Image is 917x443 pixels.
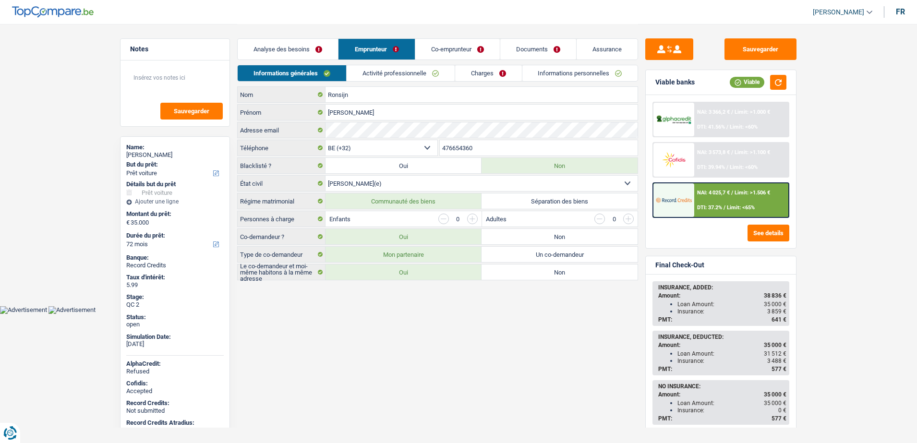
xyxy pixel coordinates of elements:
div: Record Credits Atradius: [126,419,224,427]
label: Communauté des biens [326,193,482,209]
span: 35 000 € [764,391,786,398]
a: Documents [500,39,576,60]
div: PMT: [658,415,786,422]
div: Simulation Date: [126,333,224,341]
label: Le co-demandeur et moi-même habitons à la même adresse [238,264,326,280]
span: 3 488 € [767,358,786,364]
div: Amount: [658,391,786,398]
span: / [726,124,728,130]
div: Refused [126,368,224,375]
span: 641 € [772,316,786,323]
span: Limit: <60% [730,164,758,170]
span: DTI: 41.56% [697,124,725,130]
div: Submitted & Waiting [126,427,224,434]
span: Limit: >1.100 € [735,149,770,156]
button: See details [748,225,789,241]
img: Advertisement [48,306,96,314]
div: Amount: [658,292,786,299]
label: Oui [326,229,482,244]
div: Accepted [126,387,224,395]
a: [PERSON_NAME] [805,4,872,20]
div: Taux d'intérêt: [126,274,224,281]
span: Limit: >1.506 € [735,190,770,196]
label: Prénom [238,105,326,120]
label: Mon partenaire [326,247,482,262]
span: / [724,204,725,211]
span: [PERSON_NAME] [813,8,864,16]
label: Nom [238,87,326,102]
label: Enfants [329,216,350,222]
label: Co-demandeur ? [238,229,326,244]
div: Détails but du prêt [126,180,224,188]
a: Charges [455,65,522,81]
a: Informations personnelles [522,65,638,81]
label: Non [482,229,638,244]
span: / [731,190,733,196]
span: NAI: 4 025,7 € [697,190,730,196]
div: Loan Amount: [677,350,786,357]
label: Non [482,264,638,280]
label: Durée du prêt: [126,232,222,239]
div: PMT: [658,316,786,323]
label: Personnes à charge [238,211,326,227]
label: Blacklisté ? [238,158,326,173]
a: Co-emprunteur [415,39,500,60]
label: Téléphone [238,140,326,156]
div: Ajouter une ligne [126,198,224,205]
a: Analyse des besoins [238,39,338,60]
label: Oui [326,158,482,173]
span: Limit: >1.000 € [735,109,770,115]
div: Final Check-Out [655,261,704,269]
span: 577 € [772,415,786,422]
span: Limit: <60% [730,124,758,130]
a: Assurance [577,39,638,60]
div: Insurance: [677,407,786,414]
button: Sauvegarder [160,103,223,120]
label: Oui [326,264,482,280]
div: Insurance: [677,308,786,315]
a: Emprunteur [338,39,414,60]
div: Stage: [126,293,224,301]
div: AlphaCredit: [126,360,224,368]
div: open [126,321,224,328]
img: TopCompare Logo [12,6,94,18]
span: DTI: 39.94% [697,164,725,170]
div: Loan Amount: [677,400,786,407]
span: 3 859 € [767,308,786,315]
div: Not submitted [126,407,224,415]
a: Activité professionnelle [347,65,455,81]
span: Sauvegarder [174,108,209,114]
span: DTI: 37.2% [697,204,722,211]
span: 35 000 € [764,301,786,308]
div: Viable [730,77,764,87]
div: Status: [126,313,224,321]
span: Limit: <65% [727,204,755,211]
label: Type de co-demandeur [238,247,326,262]
span: 0 € [778,407,786,414]
label: But du prêt: [126,161,222,168]
span: 35 000 € [764,400,786,407]
div: Amount: [658,342,786,348]
div: [PERSON_NAME] [126,151,224,159]
span: / [731,109,733,115]
img: Cofidis [656,151,691,168]
img: AlphaCredit [656,114,691,125]
span: NAI: 3 573,8 € [697,149,730,156]
div: Cofidis: [126,380,224,387]
div: Record Credits [126,262,224,269]
div: 0 [610,216,618,222]
span: 35 000 € [764,342,786,348]
label: Montant du prêt: [126,210,222,218]
label: État civil [238,176,326,191]
button: Sauvegarder [724,38,796,60]
input: 401020304 [440,140,638,156]
a: Informations générales [238,65,346,81]
label: Adultes [486,216,507,222]
div: Viable banks [655,78,695,86]
img: Record Credits [656,191,691,209]
span: NAI: 3 366,2 € [697,109,730,115]
label: Un co-demandeur [482,247,638,262]
div: Loan Amount: [677,301,786,308]
span: / [726,164,728,170]
label: Séparation des biens [482,193,638,209]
